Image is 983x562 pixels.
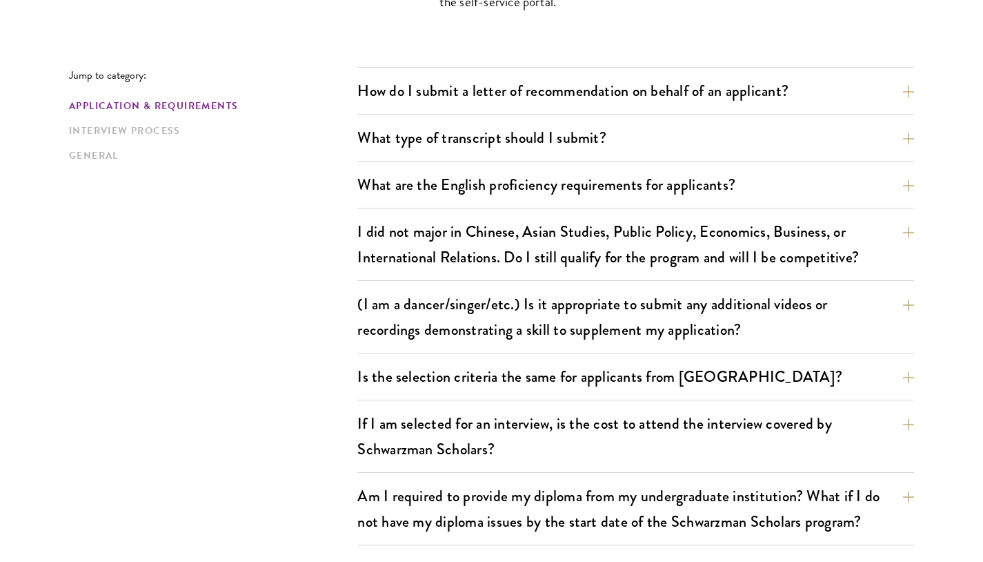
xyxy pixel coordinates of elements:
p: Jump to category: [69,69,357,81]
button: Am I required to provide my diploma from my undergraduate institution? What if I do not have my d... [357,481,914,537]
button: What are the English proficiency requirements for applicants? [357,169,914,200]
button: I did not major in Chinese, Asian Studies, Public Policy, Economics, Business, or International R... [357,216,914,273]
a: Interview Process [69,124,349,138]
button: (I am a dancer/singer/etc.) Is it appropriate to submit any additional videos or recordings demon... [357,289,914,345]
a: General [69,148,349,163]
button: Is the selection criteria the same for applicants from [GEOGRAPHIC_DATA]? [357,361,914,392]
button: How do I submit a letter of recommendation on behalf of an applicant? [357,75,914,106]
a: Application & Requirements [69,99,349,113]
button: If I am selected for an interview, is the cost to attend the interview covered by Schwarzman Scho... [357,408,914,465]
button: What type of transcript should I submit? [357,122,914,153]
